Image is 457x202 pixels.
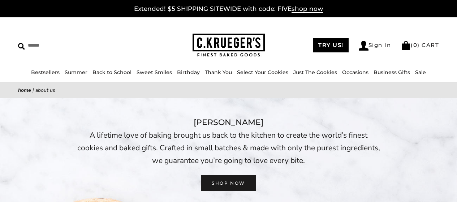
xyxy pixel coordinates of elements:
[33,87,34,94] span: |
[342,69,368,76] a: Occasions
[293,69,337,76] a: Just The Cookies
[18,43,25,50] img: Search
[77,129,380,167] p: A lifetime love of baking brought us back to the kitchen to create the world’s finest cookies and...
[205,69,232,76] a: Thank You
[292,5,323,13] span: shop now
[18,87,31,94] a: Home
[359,41,368,51] img: Account
[134,5,323,13] a: Extended! $5 SHIPPING SITEWIDE with code: FIVEshop now
[65,69,87,76] a: Summer
[35,87,55,94] span: About Us
[415,69,426,76] a: Sale
[413,42,418,48] span: 0
[177,69,200,76] a: Birthday
[193,34,265,57] img: C.KRUEGER'S
[374,69,410,76] a: Business Gifts
[31,69,60,76] a: Bestsellers
[313,38,349,52] a: TRY US!
[92,69,132,76] a: Back to School
[18,40,115,51] input: Search
[137,69,172,76] a: Sweet Smiles
[201,175,255,191] a: SHOP NOW
[237,69,288,76] a: Select Your Cookies
[401,41,411,50] img: Bag
[401,42,439,48] a: (0) CART
[359,41,391,51] a: Sign In
[18,86,439,94] nav: breadcrumbs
